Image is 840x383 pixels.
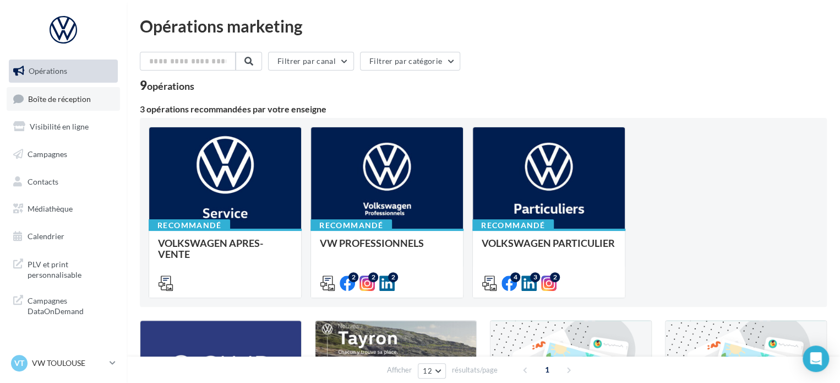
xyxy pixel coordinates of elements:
[158,237,263,260] span: VOLKSWAGEN APRES-VENTE
[510,272,520,282] div: 4
[30,122,89,131] span: Visibilité en ligne
[803,346,829,372] div: Open Intercom Messenger
[28,94,91,103] span: Boîte de réception
[7,170,120,193] a: Contacts
[28,176,58,186] span: Contacts
[452,365,498,375] span: résultats/page
[538,361,556,379] span: 1
[268,52,354,71] button: Filtrer par canal
[28,257,113,280] span: PLV et print personnalisable
[320,237,424,249] span: VW PROFESSIONNELS
[482,237,615,249] span: VOLKSWAGEN PARTICULIER
[387,365,412,375] span: Afficher
[530,272,540,282] div: 3
[32,358,105,369] p: VW TOULOUSE
[368,272,378,282] div: 2
[418,363,446,379] button: 12
[29,66,67,75] span: Opérations
[550,272,560,282] div: 2
[14,358,24,369] span: VT
[7,87,120,111] a: Boîte de réception
[7,115,120,138] a: Visibilité en ligne
[140,105,827,114] div: 3 opérations recommandées par votre enseigne
[423,366,432,375] span: 12
[472,219,554,231] div: Recommandé
[7,289,120,321] a: Campagnes DataOnDemand
[7,225,120,248] a: Calendrier
[28,204,73,213] span: Médiathèque
[360,52,460,71] button: Filtrer par catégorie
[28,149,67,159] span: Campagnes
[7,143,120,166] a: Campagnes
[9,353,118,374] a: VT VW TOULOUSE
[28,293,113,317] span: Campagnes DataOnDemand
[310,219,392,231] div: Recommandé
[147,81,194,91] div: opérations
[149,219,230,231] div: Recommandé
[7,197,120,220] a: Médiathèque
[140,18,827,34] div: Opérations marketing
[140,79,194,91] div: 9
[7,60,120,83] a: Opérations
[28,231,64,241] span: Calendrier
[388,272,398,282] div: 2
[348,272,358,282] div: 2
[7,252,120,285] a: PLV et print personnalisable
